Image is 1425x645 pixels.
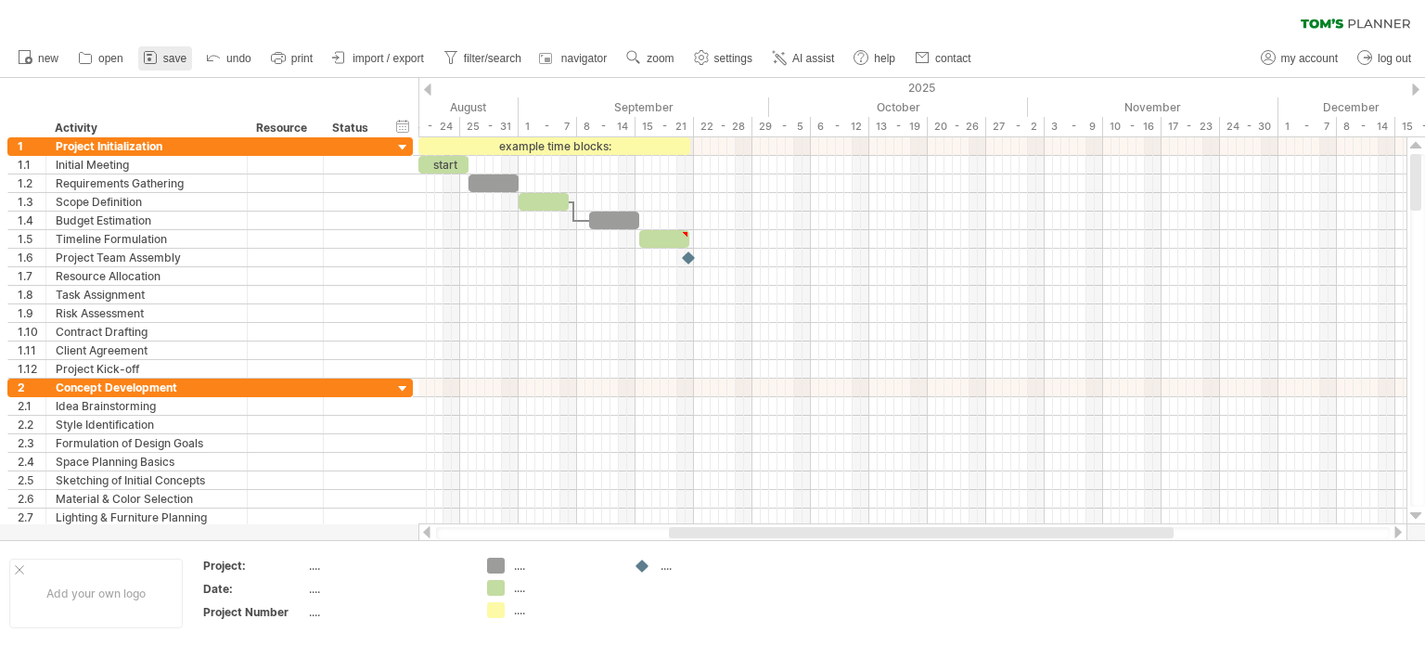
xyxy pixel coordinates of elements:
[266,46,318,71] a: print
[986,117,1045,136] div: 27 - 2
[18,490,45,508] div: 2.6
[56,434,237,452] div: Formulation of Design Goals
[56,286,237,303] div: Task Assignment
[56,137,237,155] div: Project Initialization
[353,52,424,65] span: import / export
[18,397,45,415] div: 2.1
[1256,46,1343,71] a: my account
[309,558,465,574] div: ....
[928,117,986,136] div: 20 - 26
[201,46,257,71] a: undo
[55,119,237,137] div: Activity
[18,212,45,229] div: 1.4
[56,490,237,508] div: Material & Color Selection
[256,119,313,137] div: Resource
[18,453,45,471] div: 2.4
[18,360,45,378] div: 1.12
[1337,117,1395,136] div: 8 - 14
[402,117,460,136] div: 18 - 24
[714,52,752,65] span: settings
[767,46,840,71] a: AI assist
[1278,117,1337,136] div: 1 - 7
[647,52,674,65] span: zoom
[56,342,237,359] div: Client Agreement
[291,52,313,65] span: print
[464,52,521,65] span: filter/search
[56,416,237,433] div: Style Identification
[874,52,895,65] span: help
[752,117,811,136] div: 29 - 5
[13,46,64,71] a: new
[56,453,237,471] div: Space Planning Basics
[226,52,251,65] span: undo
[519,117,577,136] div: 1 - 7
[792,52,834,65] span: AI assist
[309,581,465,597] div: ....
[811,117,869,136] div: 6 - 12
[56,230,237,248] div: Timeline Formulation
[98,52,123,65] span: open
[18,304,45,322] div: 1.9
[56,379,237,396] div: Concept Development
[18,230,45,248] div: 1.5
[203,604,305,620] div: Project Number
[18,509,45,526] div: 2.7
[9,559,183,628] div: Add your own logo
[18,193,45,211] div: 1.3
[519,97,769,117] div: September 2025
[56,360,237,378] div: Project Kick-off
[56,267,237,285] div: Resource Allocation
[514,558,615,574] div: ....
[73,46,129,71] a: open
[18,323,45,341] div: 1.10
[622,46,679,71] a: zoom
[332,119,373,137] div: Status
[1162,117,1220,136] div: 17 - 23
[56,323,237,341] div: Contract Drafting
[203,581,305,597] div: Date:
[577,117,635,136] div: 8 - 14
[869,117,928,136] div: 13 - 19
[18,471,45,489] div: 2.5
[460,117,519,136] div: 25 - 31
[1103,117,1162,136] div: 10 - 16
[1281,52,1338,65] span: my account
[56,304,237,322] div: Risk Assessment
[56,174,237,192] div: Requirements Gathering
[1353,46,1417,71] a: log out
[56,212,237,229] div: Budget Estimation
[18,342,45,359] div: 1.11
[849,46,901,71] a: help
[18,416,45,433] div: 2.2
[38,52,58,65] span: new
[536,46,612,71] a: navigator
[18,156,45,174] div: 1.1
[18,267,45,285] div: 1.7
[561,52,607,65] span: navigator
[418,137,690,155] div: example time blocks:
[1220,117,1278,136] div: 24 - 30
[18,174,45,192] div: 1.2
[56,156,237,174] div: Initial Meeting
[689,46,758,71] a: settings
[769,97,1028,117] div: October 2025
[935,52,971,65] span: contact
[635,117,694,136] div: 15 - 21
[56,509,237,526] div: Lighting & Furniture Planning
[514,602,615,618] div: ....
[18,137,45,155] div: 1
[514,580,615,596] div: ....
[309,604,465,620] div: ....
[418,156,469,174] div: start
[327,46,430,71] a: import / export
[56,193,237,211] div: Scope Definition
[56,249,237,266] div: Project Team Assembly
[56,397,237,415] div: Idea Brainstorming
[18,249,45,266] div: 1.6
[56,471,237,489] div: Sketching of Initial Concepts
[18,379,45,396] div: 2
[1378,52,1411,65] span: log out
[1045,117,1103,136] div: 3 - 9
[1028,97,1278,117] div: November 2025
[18,434,45,452] div: 2.3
